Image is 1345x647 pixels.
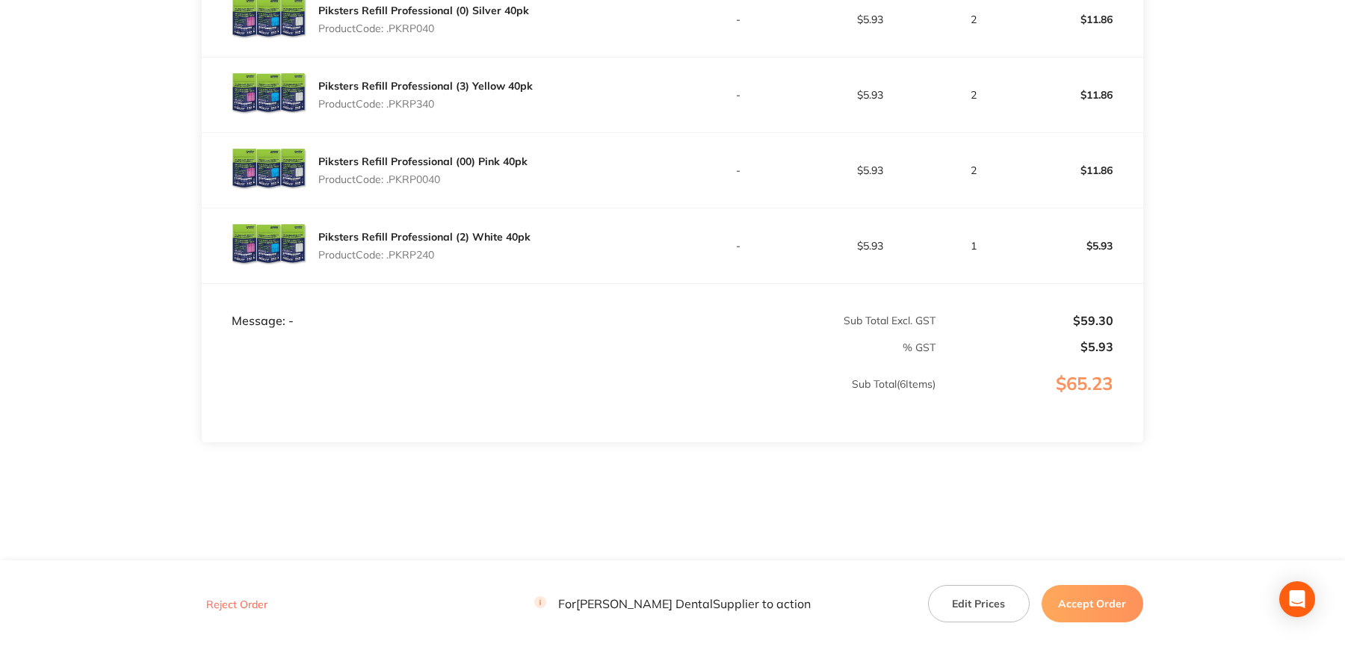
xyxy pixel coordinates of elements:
p: Product Code: .PKRP240 [318,249,531,261]
p: For [PERSON_NAME] Dental Supplier to action [534,597,811,611]
p: Product Code: .PKRP040 [318,22,529,34]
p: $5.93 [805,164,935,176]
p: $11.86 [1012,1,1143,37]
p: $5.93 [937,340,1113,353]
a: Piksters Refill Professional (00) Pink 40pk [318,155,528,168]
img: dDk4NmJpZA [232,58,306,132]
p: 2 [937,164,1011,176]
p: Sub Total ( 6 Items) [202,378,936,420]
p: Product Code: .PKRP340 [318,98,533,110]
p: $59.30 [937,314,1113,327]
img: cXU5eGljZA [232,208,306,283]
button: Edit Prices [928,585,1030,622]
img: Z3kyNG11Zg [232,133,306,208]
p: Product Code: .PKRP0040 [318,173,528,185]
p: % GST [202,341,936,353]
p: $5.93 [805,240,935,252]
p: $11.86 [1012,77,1143,113]
p: $11.86 [1012,152,1143,188]
p: - [673,13,803,25]
td: Message: - [202,284,672,329]
a: Piksters Refill Professional (2) White 40pk [318,230,531,244]
p: $5.93 [805,89,935,101]
p: $65.23 [937,374,1143,424]
p: - [673,164,803,176]
p: 1 [937,240,1011,252]
p: $5.93 [1012,228,1143,264]
button: Reject Order [202,598,272,611]
p: - [673,89,803,101]
a: Piksters Refill Professional (0) Silver 40pk [318,4,529,17]
p: - [673,240,803,252]
p: Sub Total Excl. GST [673,315,936,326]
p: 2 [937,13,1011,25]
p: $5.93 [805,13,935,25]
button: Accept Order [1042,585,1143,622]
p: 2 [937,89,1011,101]
a: Piksters Refill Professional (3) Yellow 40pk [318,79,533,93]
div: Open Intercom Messenger [1279,581,1315,617]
